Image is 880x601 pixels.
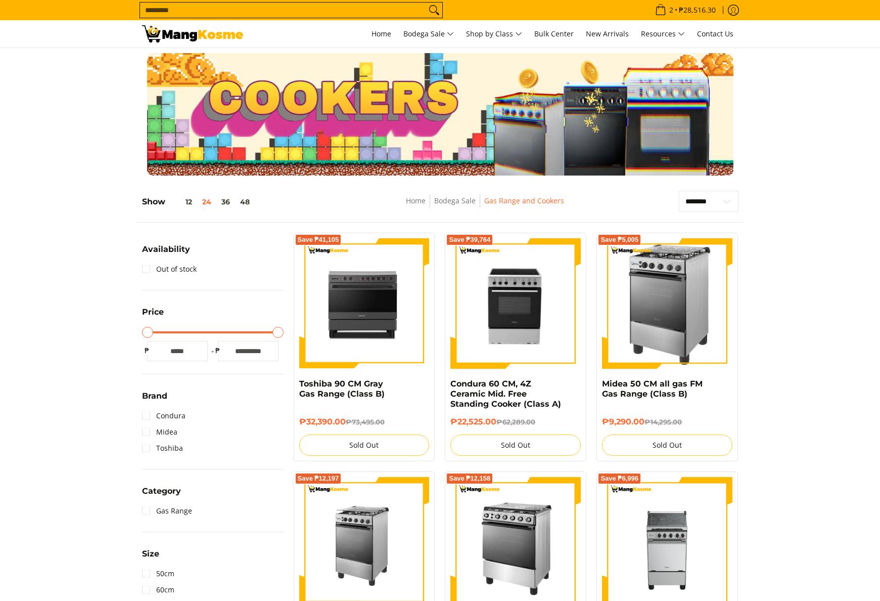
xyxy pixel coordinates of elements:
span: Resources [641,28,685,40]
span: ₱28,516.30 [677,7,717,14]
a: Bodega Sale [398,20,459,48]
button: Sold Out [299,435,430,456]
a: Home [366,20,396,48]
h6: ₱22,525.00 [450,417,581,427]
a: Toshiba 90 CM Gray Gas Range (Class B) [299,379,385,399]
span: Bodega Sale [403,28,454,40]
nav: Main Menu [253,20,738,48]
summary: Open [142,308,164,324]
span: Save ₱6,996 [600,476,638,482]
a: Shop by Class [461,20,527,48]
a: 50cm [142,566,174,582]
a: Midea [142,424,177,440]
summary: Open [142,550,159,566]
del: ₱62,289.00 [496,418,535,426]
span: Size [142,550,159,558]
span: Save ₱12,197 [298,476,339,482]
button: Sold Out [450,435,581,456]
button: 24 [197,198,216,206]
nav: Breadcrumbs [334,195,637,218]
a: Contact Us [692,20,738,48]
a: Condura [142,408,186,424]
span: Contact Us [697,29,733,38]
span: New Arrivals [586,29,629,38]
img: toshiba-90-cm-5-burner-gas-range-gray-full-view-mang-kosme [299,238,430,368]
a: Condura 60 CM, 4Z Ceramic Mid. Free Standing Cooker (Class A) [450,379,561,409]
img: Gas Cookers &amp; Rangehood l Mang Kosme: Home Appliances Warehouse Sale [142,25,243,42]
button: Search [426,3,442,18]
a: Home [406,196,426,205]
summary: Open [142,245,190,261]
span: Save ₱41,105 [298,237,339,243]
a: Gas Range and Cookers [484,196,564,205]
img: Condura 60 CM, 4Z Ceramic Mid. Free Standing Cooker (Class A) [450,238,581,369]
h5: Show [142,197,255,207]
button: Sold Out [602,435,732,456]
img: midea-50cm-4-burner-gas-range-silver-left-side-view-mang-kosme [617,238,718,369]
h6: ₱9,290.00 [602,417,732,427]
span: Save ₱5,005 [600,237,638,243]
a: Bodega Sale [434,196,476,205]
a: Bulk Center [529,20,579,48]
span: Home [372,29,391,38]
summary: Open [142,392,167,408]
span: ₱ [142,346,152,356]
a: Out of stock [142,261,197,277]
del: ₱73,495.00 [346,418,385,426]
span: Save ₱39,764 [449,237,490,243]
span: Shop by Class [466,28,522,40]
span: ₱ [213,346,223,356]
a: Toshiba [142,440,183,456]
button: 36 [216,198,235,206]
a: 60cm [142,582,174,598]
a: Resources [636,20,690,48]
span: Bulk Center [534,29,574,38]
span: Brand [142,392,167,400]
a: Gas Range [142,503,192,519]
span: Price [142,308,164,316]
button: 12 [165,198,197,206]
button: 48 [235,198,255,206]
span: Availability [142,245,190,253]
h6: ₱32,390.00 [299,417,430,427]
span: Save ₱12,158 [449,476,490,482]
span: • [652,5,719,16]
summary: Open [142,487,181,503]
a: Midea 50 CM all gas FM Gas Range (Class B) [602,379,703,399]
a: New Arrivals [581,20,634,48]
span: 2 [668,7,675,14]
span: Category [142,487,181,495]
del: ₱14,295.00 [644,418,682,426]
